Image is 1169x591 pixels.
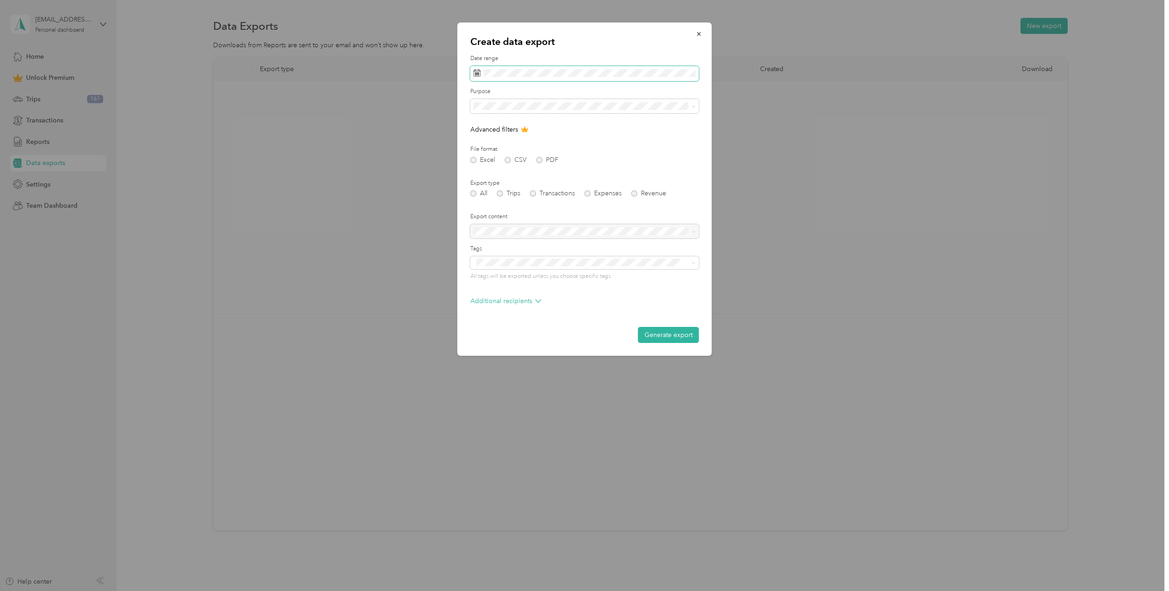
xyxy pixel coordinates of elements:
[470,125,699,134] p: Advanced filters
[638,327,699,343] button: Generate export
[470,296,541,306] p: Additional recipients
[470,145,699,154] label: File format
[470,88,699,96] label: Purpose
[470,179,699,188] label: Export type
[1118,540,1169,591] iframe: Everlance-gr Chat Button Frame
[470,245,699,253] label: Tags
[470,55,699,63] label: Date range
[470,35,699,48] p: Create data export
[470,272,699,281] p: All tags will be exported unless you choose specific tags.
[470,213,699,221] label: Export content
